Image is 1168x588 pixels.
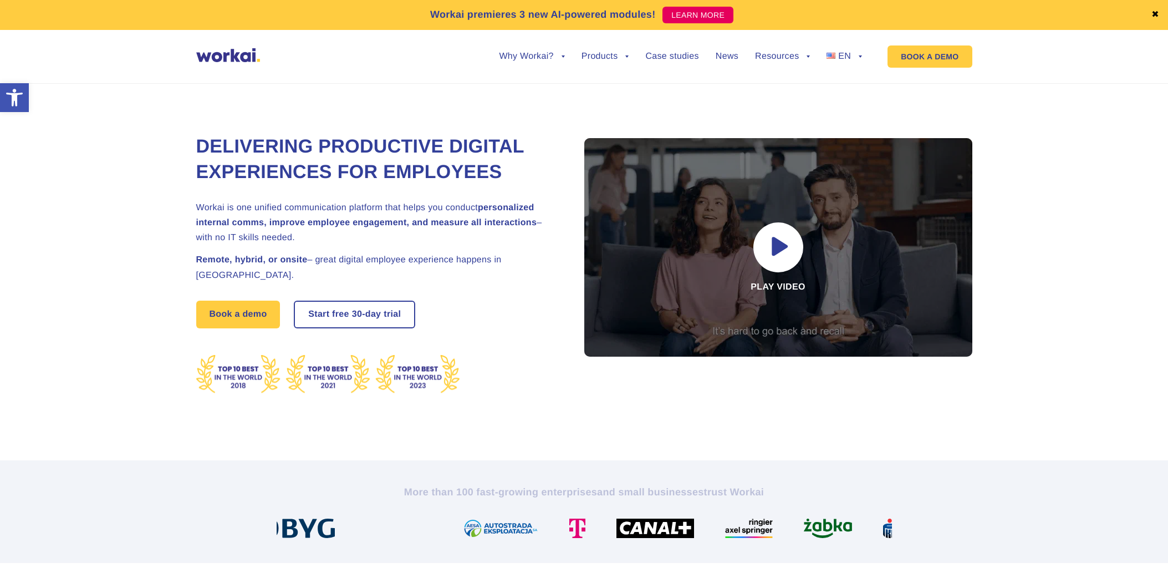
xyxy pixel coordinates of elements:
[196,252,557,282] h2: – great digital employee experience happens in [GEOGRAPHIC_DATA].
[196,255,308,265] strong: Remote, hybrid, or onsite
[645,52,698,61] a: Case studies
[430,7,656,22] p: Workai premieres 3 new AI-powered modules!
[716,52,738,61] a: News
[277,485,892,499] h2: More than 100 fast-growing enterprises trust Workai
[196,200,557,246] h2: Workai is one unified communication platform that helps you conduct – with no IT skills needed.
[295,302,414,327] a: Start free30-daytrial
[662,7,733,23] a: LEARN MORE
[352,310,381,319] i: 30-day
[196,301,280,328] a: Book a demo
[755,52,810,61] a: Resources
[597,486,703,498] i: and small businesses
[582,52,629,61] a: Products
[888,45,972,68] a: BOOK A DEMO
[838,52,851,61] span: EN
[1151,11,1159,19] a: ✖
[584,138,972,357] div: Play video
[196,134,557,185] h1: Delivering Productive Digital Experiences for Employees
[499,52,564,61] a: Why Workai?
